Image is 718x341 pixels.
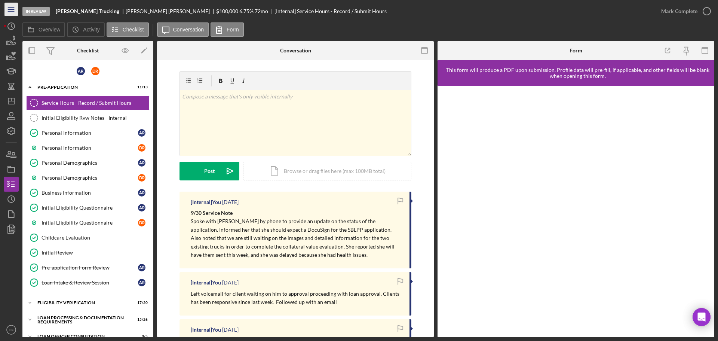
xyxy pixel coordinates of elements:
button: Overview [22,22,65,37]
a: Personal InformationAR [26,125,150,140]
a: Initial Eligibility QuestionnaireDR [26,215,150,230]
div: [PERSON_NAME] [PERSON_NAME] [126,8,216,14]
time: 2025-09-30 21:15 [222,199,239,205]
label: Activity [83,27,99,33]
div: 0 / 5 [134,334,148,339]
div: Childcare Evaluation [42,235,149,241]
div: [Internal] Service Hours - Record / Submit Hours [274,8,387,14]
span: $100,000 [216,8,238,14]
a: Pre-application Form ReviewAR [26,260,150,275]
div: A R [138,129,145,137]
div: Personal Information [42,145,138,151]
div: 17 / 20 [134,301,148,305]
a: Initial Eligibility QuestionnaireAR [26,200,150,215]
div: Conversation [280,48,311,54]
a: Initial Eligibility Rvw Notes - Internal [26,110,150,125]
label: Conversation [173,27,204,33]
button: Activity [67,22,104,37]
button: Checklist [107,22,149,37]
div: Mark Complete [661,4,697,19]
div: Open Intercom Messenger [693,308,711,326]
label: Checklist [123,27,144,33]
div: Pre-application Form Review [42,265,138,271]
div: [Internal] You [191,327,221,333]
div: Loan Officer Consultation [37,334,129,339]
button: HF [4,322,19,337]
div: 11 / 13 [134,85,148,89]
button: Conversation [157,22,209,37]
button: Mark Complete [654,4,714,19]
div: Personal Demographics [42,160,138,166]
div: A R [138,189,145,197]
div: D R [138,174,145,182]
a: Personal DemographicsAR [26,155,150,170]
div: Pre-Application [37,85,129,89]
p: Spoke with [PERSON_NAME] by phone to provide an update on the status of the application. Informed... [191,209,402,259]
div: Eligibility Verification [37,301,129,305]
div: A R [138,279,145,286]
a: Personal DemographicsDR [26,170,150,185]
div: A R [138,204,145,211]
div: 15 / 26 [134,317,148,322]
div: 6.75 % [239,8,254,14]
a: Business InformationAR [26,185,150,200]
div: Loan Processing & Documentation Requirements [37,316,129,324]
div: [Internal] You [191,280,221,286]
div: Personal Demographics [42,175,138,181]
div: D R [91,67,99,75]
div: Initial Eligibility Rvw Notes - Internal [42,115,149,121]
button: Post [179,162,239,180]
div: D R [138,144,145,152]
div: Initial Review [42,250,149,256]
div: Checklist [77,48,99,54]
div: Personal Information [42,130,138,136]
a: Personal InformationDR [26,140,150,155]
div: Form [570,48,582,54]
div: Initial Eligibility Questionnaire [42,205,138,211]
b: [PERSON_NAME] Trucking [56,8,119,14]
a: Initial Review [26,245,150,260]
button: Form [211,22,244,37]
a: Childcare Evaluation [26,230,150,245]
time: 2025-09-24 17:10 [222,280,239,286]
div: [Internal] You [191,199,221,205]
label: Overview [39,27,60,33]
div: Initial Eligibility Questionnaire [42,220,138,226]
label: Form [227,27,239,33]
div: Service Hours - Record / Submit Hours [42,100,149,106]
div: Business Information [42,190,138,196]
p: Left voicemail for client waiting on him to approval proceeding with loan approval. Clients has b... [191,290,402,307]
div: In Review [22,7,50,16]
iframe: Lenderfit form [445,94,708,330]
div: This form will produce a PDF upon submission. Profile data will pre-fill, if applicable, and othe... [441,67,714,79]
a: Loan Intake & Review SessionAR [26,275,150,290]
a: Service Hours - Record / Submit Hours [26,95,150,110]
strong: 9/30 Service Note [191,210,233,216]
div: Loan Intake & Review Session [42,280,138,286]
div: D R [138,219,145,226]
div: Post [204,162,215,180]
text: HF [9,328,14,332]
div: A R [77,67,85,75]
div: A R [138,264,145,271]
div: 72 mo [255,8,268,14]
div: A R [138,159,145,167]
time: 2025-07-28 20:21 [222,327,239,333]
